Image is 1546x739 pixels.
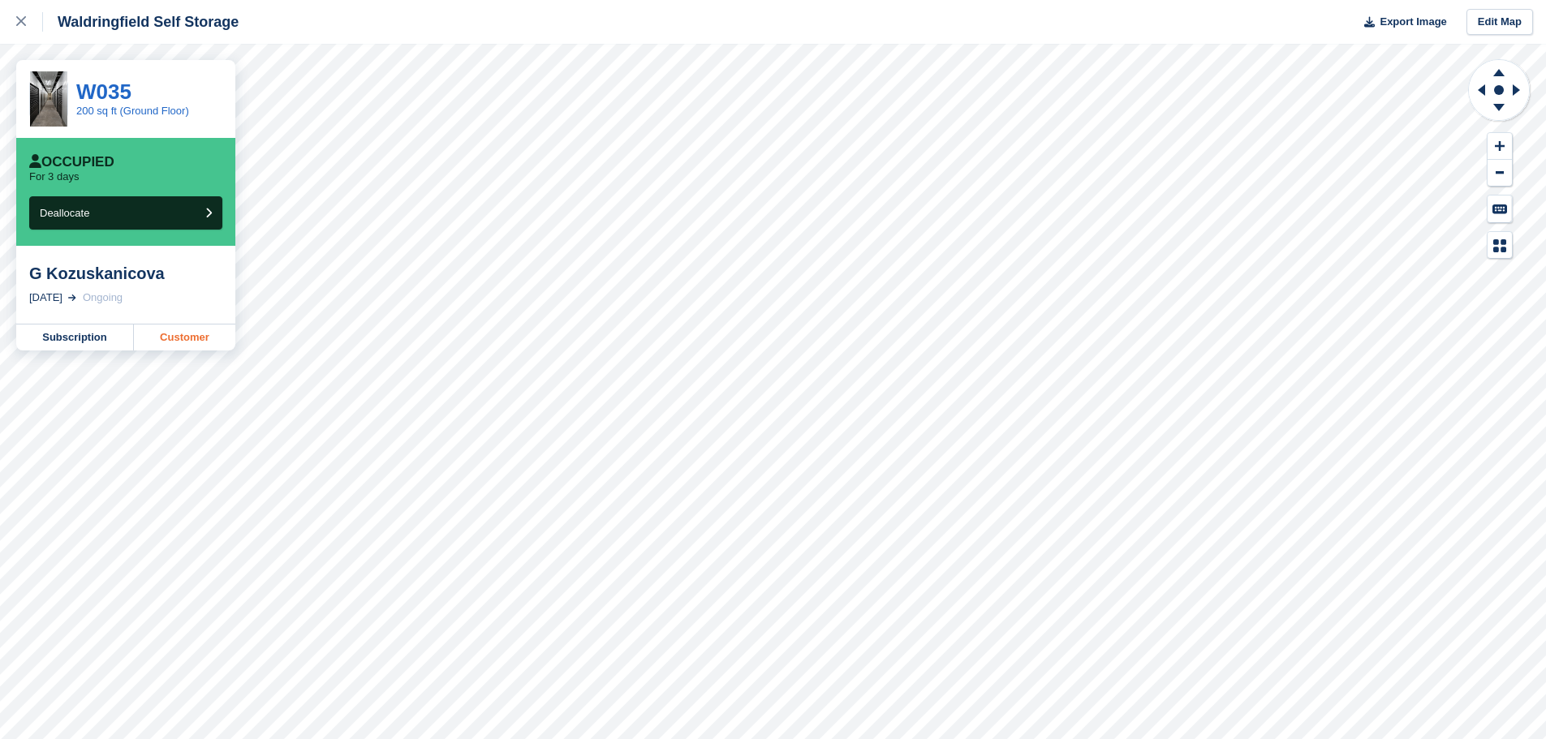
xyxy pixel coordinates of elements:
[29,154,114,170] div: Occupied
[40,207,89,219] span: Deallocate
[1466,9,1533,36] a: Edit Map
[1488,133,1512,160] button: Zoom In
[16,324,134,350] a: Subscription
[76,79,131,104] a: W035
[29,196,222,230] button: Deallocate
[29,290,62,306] div: [DATE]
[68,294,76,301] img: arrow-right-light-icn-cde0832a797a2874e46488d9cf13f60e5c3a73dbe684e267c42b8395dfbc2abf.svg
[1380,14,1446,30] span: Export Image
[1354,9,1447,36] button: Export Image
[1488,195,1512,222] button: Keyboard Shortcuts
[134,324,235,350] a: Customer
[1488,232,1512,259] button: Map Legend
[43,12,239,32] div: Waldringfield Self Storage
[29,264,222,283] div: G Kozuskanicova
[83,290,123,306] div: Ongoing
[76,105,189,117] a: 200 sq ft (Ground Floor)
[29,170,79,183] p: For 3 days
[30,71,67,127] img: 200%20sqft.jpg
[1488,160,1512,187] button: Zoom Out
